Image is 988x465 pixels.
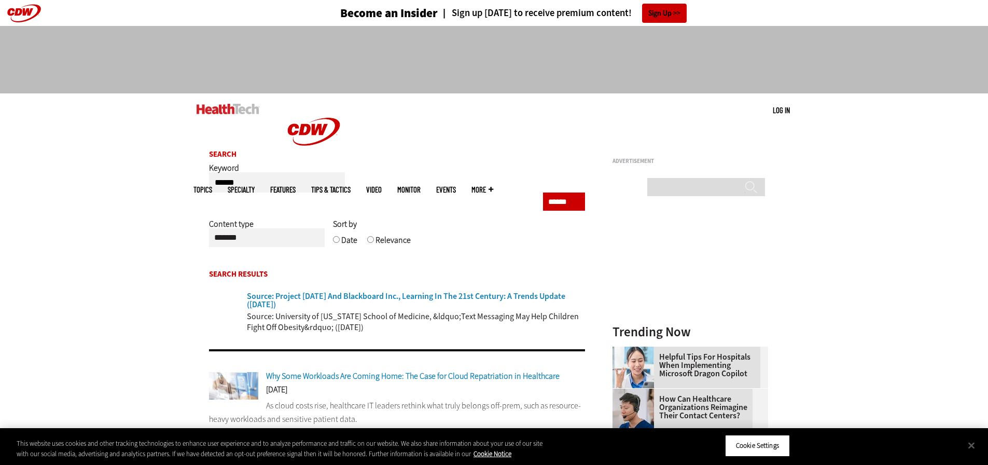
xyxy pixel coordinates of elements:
[613,389,654,430] img: Healthcare contact center
[366,186,382,194] a: Video
[613,389,659,397] a: Healthcare contact center
[247,292,583,309] a: Source: Project [DATE] And Blackboard Inc., Learning In The 21st Century: A Trends Update ([DATE])
[773,105,790,116] div: User menu
[773,105,790,115] a: Log in
[613,168,768,298] iframe: advertisement
[474,449,511,458] a: More information about your privacy
[725,435,790,457] button: Cookie Settings
[397,186,421,194] a: MonITor
[266,371,560,381] a: Why Some Workloads Are Coming Home: The Case for Cloud Repatriation in Healthcare
[471,186,493,194] span: More
[333,218,357,229] span: Sort by
[311,186,351,194] a: Tips & Tactics
[247,311,586,333] p: Source: University of [US_STATE] School of Medicine, &ldquo;Text Messaging May Help Children Figh...
[438,8,632,18] a: Sign up [DATE] to receive premium content!
[193,186,212,194] span: Topics
[197,104,259,114] img: Home
[209,270,586,278] h2: Search Results
[209,372,258,400] img: Electronic health records
[275,93,353,170] img: Home
[960,434,983,457] button: Close
[228,186,255,194] span: Specialty
[340,7,438,19] h3: Become an Insider
[209,218,254,237] label: Content type
[613,347,654,388] img: Doctor using phone to dictate to tablet
[613,347,659,355] a: Doctor using phone to dictate to tablet
[436,186,456,194] a: Events
[613,395,762,420] a: How Can Healthcare Organizations Reimagine Their Contact Centers?
[305,36,683,83] iframe: advertisement
[613,353,762,378] a: Helpful Tips for Hospitals When Implementing Microsoft Dragon Copilot
[270,186,296,194] a: Features
[341,235,357,253] label: Date
[301,7,438,19] a: Become an Insider
[375,235,411,253] label: Relevance
[275,162,353,173] a: CDW
[209,386,586,399] div: [DATE]
[613,325,768,338] h3: Trending Now
[17,439,544,459] div: This website uses cookies and other tracking technologies to enhance user experience and to analy...
[209,399,586,426] p: As cloud costs rise, healthcare IT leaders rethink what truly belongs off-prem, such as resource-...
[642,4,687,23] a: Sign Up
